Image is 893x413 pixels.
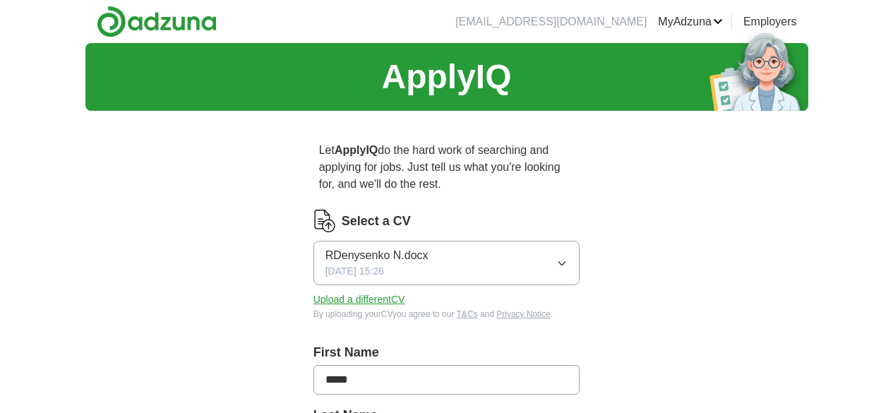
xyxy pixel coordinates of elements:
[313,308,580,321] div: By uploading your CV you agree to our and .
[325,264,384,279] span: [DATE] 15:26
[496,309,551,319] a: Privacy Notice
[325,247,428,264] span: RDenysenko N.docx
[313,343,580,362] label: First Name
[342,212,411,231] label: Select a CV
[743,13,797,30] a: Employers
[97,6,217,37] img: Adzuna logo
[313,210,336,232] img: CV Icon
[457,309,478,319] a: T&Cs
[658,13,723,30] a: MyAdzuna
[313,136,580,198] p: Let do the hard work of searching and applying for jobs. Just tell us what you're looking for, an...
[313,292,405,307] button: Upload a differentCV
[381,52,511,102] h1: ApplyIQ
[313,241,580,285] button: RDenysenko N.docx[DATE] 15:26
[455,13,647,30] li: [EMAIL_ADDRESS][DOMAIN_NAME]
[335,144,378,156] strong: ApplyIQ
